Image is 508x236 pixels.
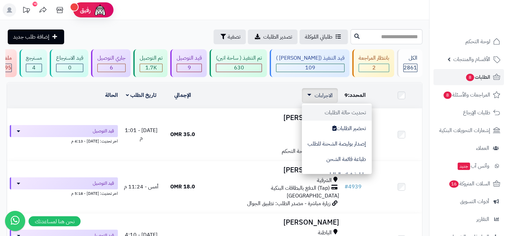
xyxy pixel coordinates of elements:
a: تاريخ الطلب [126,91,156,99]
div: 6 [98,64,125,72]
a: بانتظار المراجعة 2 [351,49,396,77]
a: أدوات التسويق [433,193,504,210]
span: 395 [1,64,11,72]
div: 1706 [140,64,162,72]
div: الكل [403,54,417,62]
span: الطلبات [465,72,490,82]
span: رفيق [80,6,91,14]
span: 109 [305,64,315,72]
button: تحضير الطلبات [302,121,372,136]
div: المحدد: [344,92,378,99]
span: إضافة طلب جديد [13,33,49,41]
a: وآتس آبجديد [433,158,504,174]
span: زيارة مباشرة - مصدر الطلب: تطبيق الجوال [247,199,330,208]
a: جاري التوصيل 6 [90,49,132,77]
div: 10 [33,2,37,6]
span: إشعارات التحويلات البنكية [439,126,490,135]
span: 8 [466,74,474,81]
div: 4 [26,64,42,72]
span: طلباتي المُوكلة [305,33,332,41]
span: جديد [458,163,470,170]
span: قيد التوصيل [93,180,114,187]
span: الشرقية [317,177,331,184]
span: قيد التوصيل [93,128,114,134]
button: تصفية [214,29,246,44]
a: طلباتي المُوكلة [299,29,348,44]
a: إشعارات التحويلات البنكية [433,122,504,138]
a: قيد الاسترجاع 0 [48,49,90,77]
span: لوحة التحكم [465,37,490,46]
span: التقارير [476,215,489,224]
a: لوحة التحكم [433,34,504,50]
span: # [344,183,348,191]
span: 1.7K [145,64,157,72]
span: 9 [344,91,348,99]
div: قيد الاسترجاع [56,54,83,62]
a: تصدير الطلبات [248,29,297,44]
a: العملاء [433,140,504,156]
span: تصفية [228,33,240,41]
span: السلات المتروكة [449,179,490,188]
div: تم التنفيذ ( ساحة اتين) [216,54,262,62]
span: العملاء [476,143,489,153]
div: جاري التوصيل [97,54,126,62]
div: ملغي [1,54,12,62]
a: تم التنفيذ ( ساحة اتين) 630 [208,49,268,77]
span: 9 [188,64,191,72]
a: التقارير [433,211,504,227]
a: تحديثات المنصة [18,3,35,18]
a: المراجعات والأسئلة8 [433,87,504,103]
a: السلات المتروكة16 [433,176,504,192]
div: اخر تحديث: [DATE] - 4:13 م [10,137,118,144]
div: تم التوصيل [140,54,163,62]
a: الإجمالي [174,91,191,99]
a: إضافة طلب جديد [8,29,64,44]
span: 16 [449,180,459,188]
div: مسترجع [26,54,42,62]
h3: [PERSON_NAME] [206,114,339,122]
button: طباعة قائمة الشحن [302,152,372,167]
span: [GEOGRAPHIC_DATA] [286,192,339,200]
span: 2 [372,64,376,72]
a: الكل2861 [396,49,424,77]
span: وآتس آب [457,161,489,171]
span: أمس - 11:24 م [124,183,158,191]
span: طلبات الإرجاع [463,108,490,117]
div: 2 [359,64,389,72]
a: قيد التنفيذ ([PERSON_NAME] ) 109 [268,49,351,77]
div: 9 [177,64,201,72]
h3: [PERSON_NAME] [206,219,339,226]
span: المراجعات والأسئلة [443,90,490,100]
span: الأقسام والمنتجات [453,55,490,64]
a: قيد التوصيل 9 [169,49,208,77]
div: اخر تحديث: [DATE] - 5:18 م [10,189,118,196]
button: تحديث حالة الطلبات [302,105,372,120]
span: 630 [234,64,244,72]
a: تم التوصيل 1.7K [132,49,169,77]
span: 6 [110,64,113,72]
button: إصدار بوليصة الشحنة للطلب [302,136,372,152]
div: قيد التوصيل [177,54,202,62]
span: (Tap) الدفع بالبطاقات البنكية [271,184,329,192]
span: أدوات التسويق [460,197,489,206]
a: الطلبات8 [433,69,504,85]
img: ai-face.png [93,3,107,17]
a: مسترجع 4 [18,49,48,77]
div: بانتظار المراجعة [359,54,389,62]
div: 109 [276,64,344,72]
span: 18.0 OMR [170,183,195,191]
span: الاجراءات [314,92,332,100]
span: 0 [68,64,72,72]
h3: [PERSON_NAME] [206,166,339,174]
a: الاجراءات [307,92,332,100]
a: طلبات الإرجاع [433,105,504,121]
div: قيد التنفيذ ([PERSON_NAME] ) [276,54,344,62]
span: [DATE] - 1:01 م [125,126,157,142]
span: تصدير الطلبات [263,33,292,41]
a: الحالة [105,91,118,99]
span: 4 [32,64,36,72]
a: #4939 [344,183,361,191]
div: 630 [216,64,262,72]
td: - مصدر الطلب: لوحة التحكم [203,109,342,161]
